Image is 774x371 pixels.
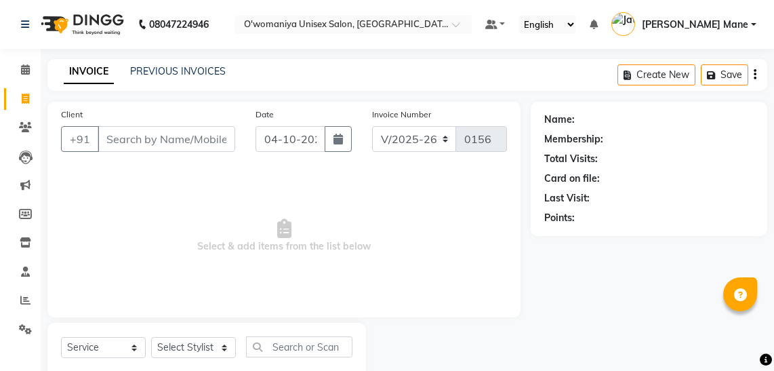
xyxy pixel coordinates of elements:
div: Total Visits: [544,152,598,166]
button: Create New [617,64,695,85]
button: +91 [61,126,99,152]
b: 08047224946 [149,5,209,43]
iframe: chat widget [717,317,760,357]
label: Client [61,109,83,121]
div: Name: [544,113,575,127]
img: logo [35,5,127,43]
a: PREVIOUS INVOICES [130,65,226,77]
input: Search by Name/Mobile/Email/Code [98,126,235,152]
span: [PERSON_NAME] Mane [642,18,748,32]
a: INVOICE [64,60,114,84]
img: Jateen Mane [611,12,635,36]
label: Invoice Number [372,109,431,121]
div: Points: [544,211,575,225]
span: Select & add items from the list below [61,168,507,304]
label: Date [256,109,274,121]
button: Save [701,64,748,85]
input: Search or Scan [246,336,352,357]
div: Last Visit: [544,191,590,206]
div: Card on file: [544,172,600,186]
div: Membership: [544,132,603,147]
